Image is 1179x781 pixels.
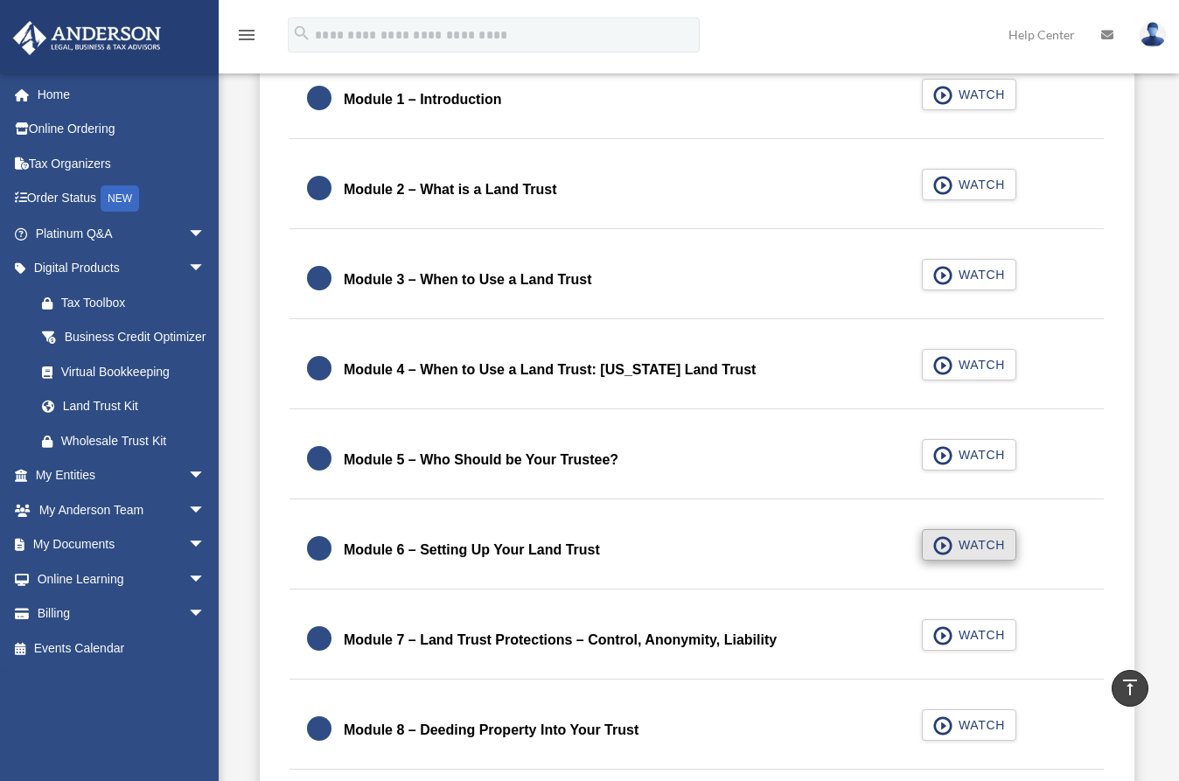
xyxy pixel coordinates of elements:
a: Online Learningarrow_drop_down [12,561,232,596]
span: WATCH [953,356,1005,373]
div: Module 8 – Deeding Property Into Your Trust [344,718,638,743]
a: menu [236,31,257,45]
a: Billingarrow_drop_down [12,596,232,631]
a: My Entitiesarrow_drop_down [12,458,232,493]
a: Module 2 – What is a Land Trust WATCH [307,169,1086,211]
div: Module 1 – Introduction [344,87,501,112]
a: Digital Productsarrow_drop_down [12,251,232,286]
div: Business Credit Optimizer [61,326,210,348]
a: Land Trust Kit [24,389,223,424]
a: Wholesale Trust Kit [24,423,232,458]
div: NEW [101,185,139,212]
div: Module 2 – What is a Land Trust [344,178,557,202]
a: Home [12,77,232,112]
a: Module 3 – When to Use a Land Trust WATCH [307,259,1086,301]
button: WATCH [922,439,1016,471]
div: Module 4 – When to Use a Land Trust: [US_STATE] Land Trust [344,358,756,382]
div: Tax Toolbox [61,292,210,314]
a: Platinum Q&Aarrow_drop_down [12,216,232,251]
a: Online Ordering [12,112,232,147]
a: Module 8 – Deeding Property Into Your Trust WATCH [307,709,1086,751]
div: Module 3 – When to Use a Land Trust [344,268,592,292]
a: Tax Toolbox [24,285,232,320]
div: Land Trust Kit [61,395,201,417]
div: Virtual Bookkeeping [61,361,210,383]
span: arrow_drop_down [188,216,223,252]
img: User Pic [1140,22,1166,47]
button: WATCH [922,349,1016,380]
button: WATCH [922,259,1016,290]
a: Module 5 – Who Should be Your Trustee? WATCH [307,439,1086,481]
span: WATCH [953,266,1005,283]
a: vertical_align_top [1112,670,1148,707]
button: WATCH [922,709,1016,741]
div: Wholesale Trust Kit [61,430,210,452]
a: My Documentsarrow_drop_down [12,527,232,562]
span: WATCH [953,86,1005,103]
span: WATCH [953,536,1005,554]
a: Virtual Bookkeeping [24,354,232,389]
a: Events Calendar [12,631,232,666]
span: WATCH [953,176,1005,193]
i: vertical_align_top [1120,677,1141,698]
button: WATCH [922,169,1016,200]
a: Order StatusNEW [12,181,232,217]
a: My Anderson Teamarrow_drop_down [12,492,232,527]
span: WATCH [953,716,1005,734]
div: Module 6 – Setting Up Your Land Trust [344,538,600,562]
div: Module 5 – Who Should be Your Trustee? [344,448,618,472]
i: menu [236,24,257,45]
span: arrow_drop_down [188,492,223,528]
img: Anderson Advisors Platinum Portal [8,21,166,55]
span: arrow_drop_down [188,458,223,494]
span: WATCH [953,626,1005,644]
span: arrow_drop_down [188,561,223,597]
a: Module 4 – When to Use a Land Trust: [US_STATE] Land Trust WATCH [307,349,1086,391]
button: WATCH [922,529,1016,561]
a: Tax Organizers [12,146,232,181]
a: Module 6 – Setting Up Your Land Trust WATCH [307,529,1086,571]
span: arrow_drop_down [188,527,223,563]
button: WATCH [922,619,1016,651]
a: Module 1 – Introduction WATCH [307,79,1086,121]
span: arrow_drop_down [188,251,223,287]
div: Module 7 – Land Trust Protections – Control, Anonymity, Liability [344,628,777,652]
a: Module 7 – Land Trust Protections – Control, Anonymity, Liability WATCH [307,619,1086,661]
i: search [292,24,311,43]
a: Business Credit Optimizer [24,320,232,355]
button: WATCH [922,79,1016,110]
span: arrow_drop_down [188,596,223,632]
span: WATCH [953,446,1005,464]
